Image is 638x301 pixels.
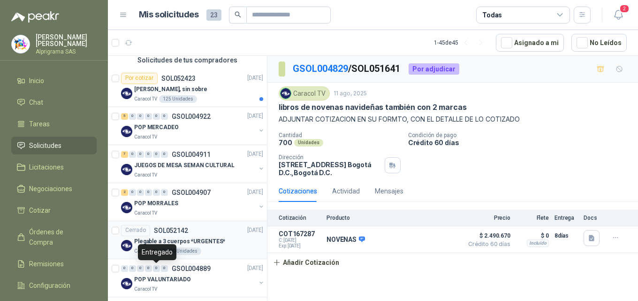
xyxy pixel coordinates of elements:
p: 8 días [554,230,578,241]
div: 0 [145,189,152,196]
p: $ 0 [516,230,549,241]
a: GSOL004829 [293,63,348,74]
p: Caracol TV [134,171,157,179]
a: Solicitudes [11,137,97,154]
img: Company Logo [121,278,132,289]
a: Chat [11,93,97,111]
p: Caracol TV [134,95,157,103]
img: Company Logo [121,126,132,137]
span: Remisiones [29,259,64,269]
a: 7 0 0 0 0 0 GSOL004911[DATE] Company LogoJUEGOS DE MESA SEMAN CULTURALCaracol TV [121,149,265,179]
button: Asignado a mi [496,34,564,52]
div: 0 [129,189,136,196]
p: Docs [584,215,602,221]
a: Configuración [11,277,97,294]
p: JUEGOS DE MESA SEMAN CULTURAL [134,161,235,170]
p: [DATE] [247,226,263,235]
p: Crédito 60 días [408,139,634,147]
p: libros de novenas navideñas también con 2 marcas [279,102,466,112]
span: Configuración [29,280,70,291]
div: 0 [129,113,136,120]
div: 0 [145,113,152,120]
div: Cerrado [121,225,150,236]
p: [DATE] [247,264,263,273]
p: [PERSON_NAME] [PERSON_NAME] [36,34,97,47]
div: 0 [129,151,136,158]
div: 0 [161,189,168,196]
p: GSOL004907 [172,189,211,196]
span: Cotizar [29,205,51,216]
div: Actividad [332,186,360,196]
p: 11 ago, 2025 [334,89,367,98]
div: 2 [121,189,128,196]
div: 1.500 Unidades [159,247,201,255]
p: / SOL051641 [293,62,401,76]
a: 0 0 0 0 0 0 GSOL004889[DATE] Company LogoPOP VALUNTARIADOCaracol TV [121,263,265,293]
a: Tareas [11,115,97,133]
p: Alprigrama SAS [36,49,97,54]
div: Por adjudicar [409,63,459,75]
p: Entrega [554,215,578,221]
h1: Mis solicitudes [139,8,199,22]
a: Remisiones [11,255,97,273]
p: POP MORRALES [134,199,178,208]
p: SOL052423 [161,75,196,82]
div: Todas [482,10,502,20]
div: 0 [137,189,144,196]
p: Producto [327,215,458,221]
p: Caracol TV [134,209,157,217]
p: [STREET_ADDRESS] Bogotá D.C. , Bogotá D.C. [279,161,381,177]
img: Company Logo [121,88,132,99]
img: Company Logo [281,88,291,99]
span: Negociaciones [29,184,72,194]
p: Caracol TV [134,286,157,293]
a: Por cotizarSOL052423[DATE] Company Logo[PERSON_NAME], sin sobreCaracol TV125 Unidades [108,69,267,107]
span: Tareas [29,119,50,129]
p: [DATE] [247,188,263,197]
p: Condición de pago [408,132,634,139]
p: GSOL004911 [172,151,211,158]
span: Órdenes de Compra [29,227,88,247]
p: Cotización [279,215,321,221]
span: Solicitudes [29,140,61,151]
span: Chat [29,97,43,108]
div: 0 [129,265,136,272]
div: 5 [121,113,128,120]
span: $ 2.490.670 [463,230,510,241]
div: Caracol TV [279,86,330,100]
div: Solicitudes de tus compradores [108,51,267,69]
div: Cotizaciones [279,186,317,196]
span: 2 [619,4,630,13]
p: Caracol TV [134,247,157,255]
div: 0 [161,265,168,272]
div: 0 [161,113,168,120]
div: Mensajes [375,186,403,196]
p: POP VALUNTARIADO [134,275,191,284]
a: 2 0 0 0 0 0 GSOL004907[DATE] Company LogoPOP MORRALESCaracol TV [121,187,265,217]
a: Cotizar [11,201,97,219]
button: No Leídos [571,34,627,52]
p: POP MERCADEO [134,123,179,132]
p: SOL052142 [154,227,188,234]
img: Company Logo [12,35,30,53]
img: Company Logo [121,164,132,175]
p: COT167287 [279,230,321,238]
a: 5 0 0 0 0 0 GSOL004922[DATE] Company LogoPOP MERCADEOCaracol TV [121,111,265,141]
div: 0 [153,189,160,196]
span: Licitaciones [29,162,64,172]
div: Unidades [294,139,323,147]
span: Exp: [DATE] [279,243,321,249]
a: Negociaciones [11,180,97,198]
div: 0 [153,151,160,158]
div: 0 [153,113,160,120]
a: Licitaciones [11,158,97,176]
p: [DATE] [247,112,263,121]
div: 0 [137,265,144,272]
img: Logo peakr [11,11,59,23]
p: GSOL004889 [172,265,211,272]
div: Incluido [527,239,549,247]
p: Flete [516,215,549,221]
span: 23 [206,9,221,21]
img: Company Logo [121,240,132,251]
p: GSOL004922 [172,113,211,120]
